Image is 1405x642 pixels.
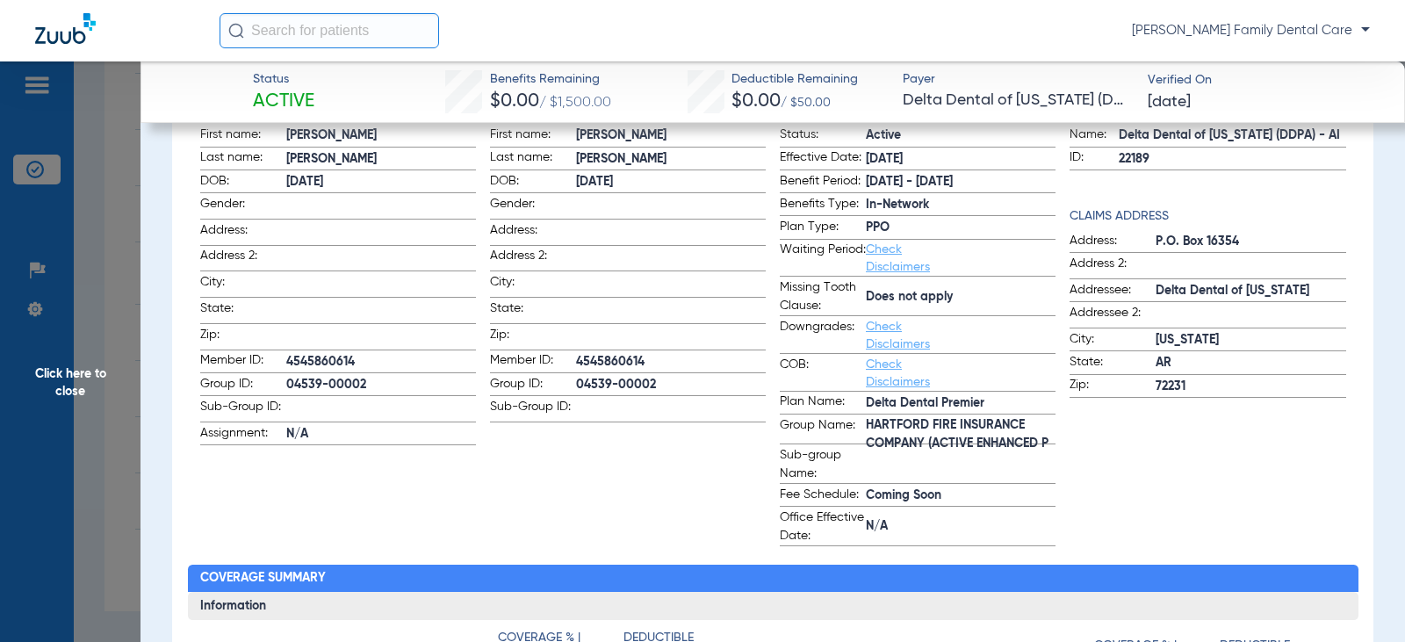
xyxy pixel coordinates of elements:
[228,23,244,39] img: Search Icon
[780,241,866,276] span: Waiting Period:
[1070,255,1156,278] span: Address 2:
[200,424,286,445] span: Assignment:
[1070,304,1156,328] span: Addressee 2:
[200,195,286,219] span: Gender:
[780,356,866,391] span: COB:
[1132,22,1370,40] span: [PERSON_NAME] Family Dental Care
[490,375,576,396] span: Group ID:
[576,126,766,145] span: [PERSON_NAME]
[1070,232,1156,253] span: Address:
[220,13,439,48] input: Search for patients
[1119,150,1345,169] span: 22189
[1070,353,1156,374] span: State:
[490,148,576,170] span: Last name:
[903,70,1132,89] span: Payer
[200,126,286,147] span: First name:
[490,299,576,323] span: State:
[576,376,766,394] span: 04539-00002
[286,173,476,191] span: [DATE]
[188,565,1358,593] h2: Coverage Summary
[1148,91,1191,113] span: [DATE]
[200,247,286,271] span: Address 2:
[866,173,1056,191] span: [DATE] - [DATE]
[780,509,866,545] span: Office Effective Date:
[866,487,1056,505] span: Coming Soon
[200,148,286,170] span: Last name:
[490,247,576,271] span: Address 2:
[286,126,476,145] span: [PERSON_NAME]
[1156,331,1345,350] span: [US_STATE]
[1119,126,1345,145] span: Delta Dental of [US_STATE] (DDPA) - AI
[780,318,866,353] span: Downgrades:
[780,278,866,315] span: Missing Tooth Clause:
[780,486,866,507] span: Fee Schedule:
[490,70,611,89] span: Benefits Remaining
[780,446,866,483] span: Sub-group Name:
[490,221,576,245] span: Address:
[1070,148,1119,170] span: ID:
[490,326,576,350] span: Zip:
[286,376,476,394] span: 04539-00002
[200,172,286,193] span: DOB:
[286,353,476,371] span: 4545860614
[286,425,476,444] span: N/A
[1156,233,1345,251] span: P.O. Box 16354
[866,358,930,388] a: Check Disclaimers
[490,351,576,372] span: Member ID:
[576,150,766,169] span: [PERSON_NAME]
[253,70,314,89] span: Status
[188,592,1358,620] h3: Information
[539,96,611,110] span: / $1,500.00
[731,70,858,89] span: Deductible Remaining
[286,150,476,169] span: [PERSON_NAME]
[866,425,1056,444] span: HARTFORD FIRE INSURANCE COMPANY (ACTIVE ENHANCED P
[490,398,576,422] span: Sub-Group ID:
[1070,281,1156,302] span: Addressee:
[576,353,766,371] span: 4545860614
[1070,126,1119,147] span: Name:
[780,218,866,239] span: Plan Type:
[780,148,866,170] span: Effective Date:
[781,97,831,109] span: / $50.00
[866,243,930,273] a: Check Disclaimers
[866,288,1056,307] span: Does not apply
[903,90,1132,112] span: Delta Dental of [US_STATE] (DDPA) - AI
[866,126,1056,145] span: Active
[253,90,314,114] span: Active
[200,299,286,323] span: State:
[35,13,96,44] img: Zuub Logo
[1070,207,1345,226] h4: Claims Address
[780,172,866,193] span: Benefit Period:
[490,273,576,297] span: City:
[1156,282,1345,300] span: Delta Dental of [US_STATE]
[200,375,286,396] span: Group ID:
[200,221,286,245] span: Address:
[866,321,930,350] a: Check Disclaimers
[866,219,1056,237] span: PPO
[490,172,576,193] span: DOB:
[780,416,866,444] span: Group Name:
[490,195,576,219] span: Gender:
[576,173,766,191] span: [DATE]
[490,126,576,147] span: First name:
[1156,354,1345,372] span: AR
[200,398,286,422] span: Sub-Group ID:
[1070,330,1156,351] span: City:
[780,195,866,216] span: Benefits Type:
[866,150,1056,169] span: [DATE]
[1156,378,1345,396] span: 72231
[780,393,866,414] span: Plan Name:
[490,92,539,111] span: $0.00
[780,126,866,147] span: Status:
[866,196,1056,214] span: In-Network
[1148,71,1377,90] span: Verified On
[866,517,1056,536] span: N/A
[1070,376,1156,397] span: Zip:
[200,326,286,350] span: Zip:
[866,394,1056,413] span: Delta Dental Premier
[731,92,781,111] span: $0.00
[200,351,286,372] span: Member ID:
[200,273,286,297] span: City:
